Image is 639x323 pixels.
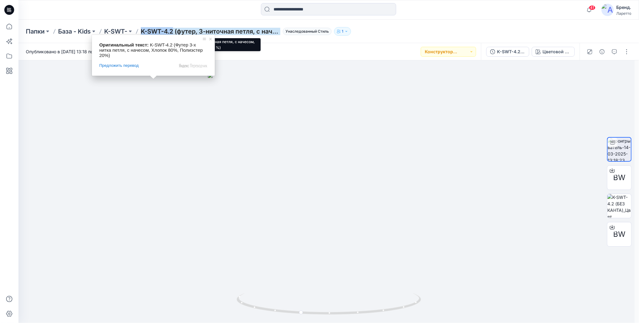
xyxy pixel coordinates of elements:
[486,47,529,57] button: K-SWT-4.2 Свитшот
[141,28,385,35] ya-tr-span: K-SWT-4.2 (футер, 3-ниточная петля, с начесом, хлопок 80 %, полиэстер 20 %)
[280,27,332,36] button: Унаследованный Стиль
[542,49,578,54] ya-tr-span: Цветовой путь 1
[613,173,625,182] ya-tr-span: BW
[532,47,575,57] button: Цветовой путь 1
[58,27,91,36] a: База - Kids
[608,138,631,161] img: проигрыватель-14-03-2025-13:18:23
[26,28,45,35] ya-tr-span: Папки
[597,47,607,57] button: Подробные сведения
[342,28,343,35] p: 1
[497,49,541,54] ya-tr-span: K-SWT-4.2 Свитшот
[104,28,127,35] ya-tr-span: K-SWT-
[104,27,127,36] a: K-SWT-
[334,27,351,36] button: 1
[99,42,204,58] span: K-SWT-4.2 (Футер 3-х нитка петля, с начесом, Хлопок 80%, Полиэстер 20%)
[616,5,631,10] ya-tr-span: Бренд.
[26,27,45,36] a: Папки
[26,49,120,54] ya-tr-span: Опубликовано в [DATE] 13:18 пользователем
[616,11,631,16] ya-tr-span: Ларетто
[99,42,149,47] span: Оригинальный текст:
[58,28,91,35] ya-tr-span: База - Kids
[613,230,625,239] ya-tr-span: BW
[286,29,329,34] ya-tr-span: Унаследованный Стиль
[607,194,631,218] img: K-SWT-4.2 (БЕЗ КАНТА)_Цвет 1_Передняя часть
[589,5,596,10] span: 41
[99,63,139,68] span: Предложить перевод
[602,4,614,16] img: аватар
